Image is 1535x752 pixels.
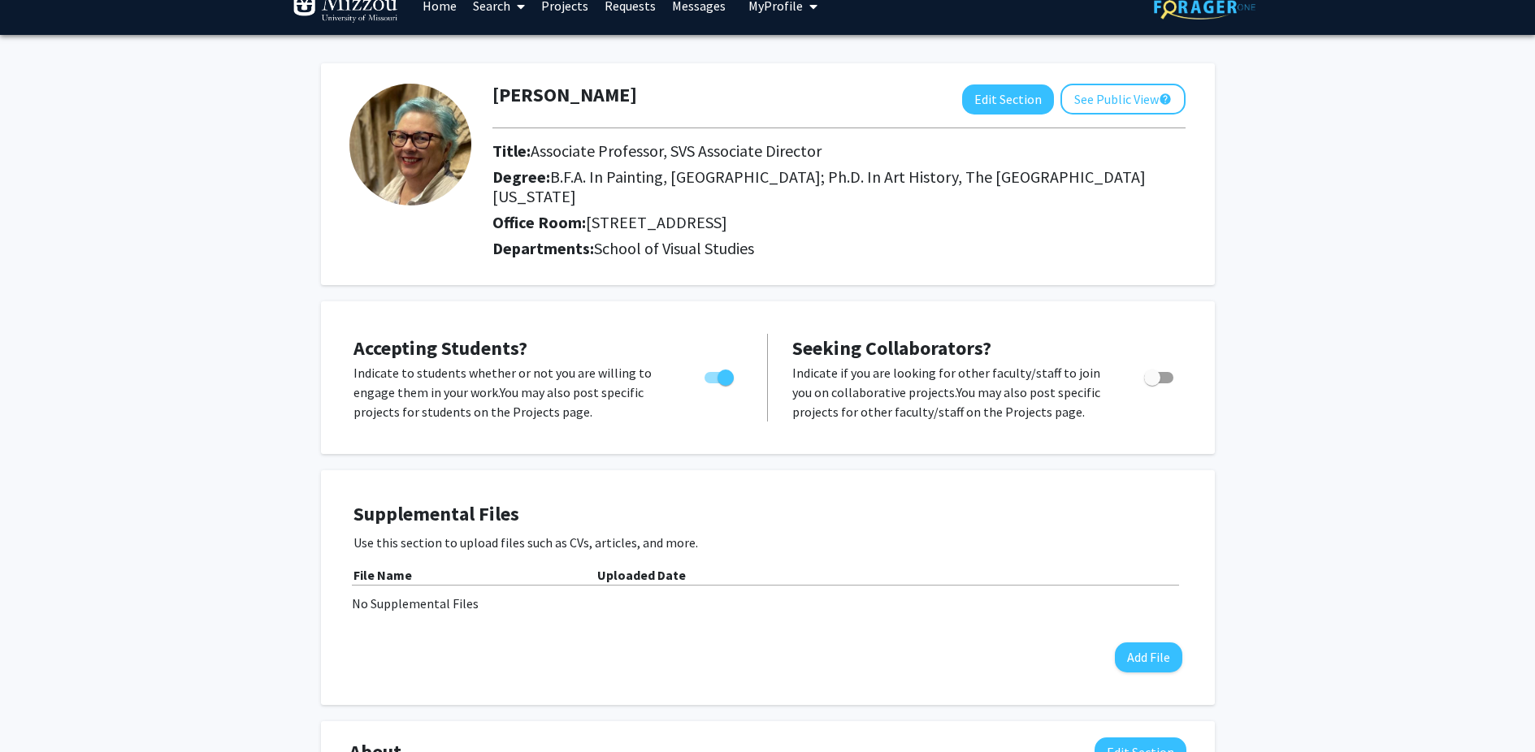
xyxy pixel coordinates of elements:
[480,239,1198,258] h2: Departments:
[352,594,1184,613] div: No Supplemental Files
[792,363,1113,421] p: Indicate if you are looking for other faculty/staff to join you on collaborative projects. You ma...
[1115,642,1182,672] button: Add File
[1060,84,1186,115] button: See Public View
[353,335,527,361] span: Accepting Students?
[586,212,727,232] span: [STREET_ADDRESS]
[1138,363,1182,387] div: Toggle
[962,84,1054,115] button: Edit Section
[492,166,1146,206] span: B.F.A. In Painting, [GEOGRAPHIC_DATA]; Ph.D. In Art History, The [GEOGRAPHIC_DATA][US_STATE]
[594,238,754,258] span: School of Visual Studies
[353,567,412,583] b: File Name
[698,363,743,387] div: Toggle
[492,167,1186,206] h2: Degree:
[353,363,674,421] p: Indicate to students whether or not you are willing to engage them in your work. You may also pos...
[349,84,471,205] img: Profile Picture
[353,503,1182,526] h4: Supplemental Files
[492,84,637,107] h1: [PERSON_NAME]
[492,213,1186,232] h2: Office Room:
[353,533,1182,552] p: Use this section to upload files such as CVs, articles, and more.
[492,141,1186,161] h2: Title:
[12,679,69,740] iframe: Chat
[597,567,686,583] b: Uploaded Date
[1159,89,1172,109] mat-icon: help
[531,140,822,161] span: Associate Professor, SVS Associate Director
[792,335,991,361] span: Seeking Collaborators?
